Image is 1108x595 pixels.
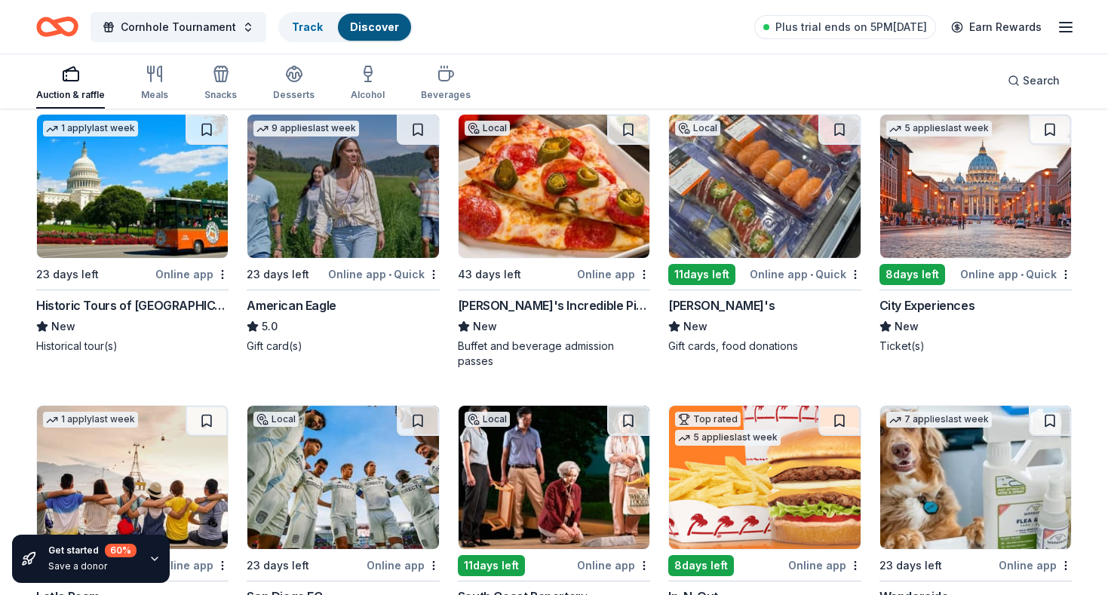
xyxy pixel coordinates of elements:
a: Earn Rewards [942,14,1051,41]
div: Local [465,121,510,136]
div: Gift cards, food donations [668,339,861,354]
a: Track [292,20,323,33]
div: Ticket(s) [879,339,1072,354]
button: Snacks [204,59,237,109]
div: 43 days left [458,265,521,284]
img: Image for In-N-Out [669,406,860,549]
button: Search [996,66,1072,96]
span: 5.0 [262,317,278,336]
span: Plus trial ends on 5PM[DATE] [775,18,927,36]
div: 23 days left [247,557,309,575]
img: Image for City Experiences [880,115,1071,258]
div: City Experiences [879,296,975,314]
img: Image for American Eagle [247,115,438,258]
span: • [388,268,391,281]
div: 1 apply last week [43,412,138,428]
button: Alcohol [351,59,385,109]
div: 11 days left [668,264,735,285]
button: Cornhole Tournament [91,12,266,42]
a: Home [36,9,78,44]
div: 8 days left [879,264,945,285]
div: Online app [788,556,861,575]
img: Image for South Coast Repertory [459,406,649,549]
img: Image for John's Incredible Pizza [459,115,649,258]
div: 23 days left [247,265,309,284]
div: Local [675,121,720,136]
a: Image for John's Incredible PizzaLocal43 days leftOnline app[PERSON_NAME]'s Incredible PizzaNewBu... [458,114,650,369]
div: American Eagle [247,296,336,314]
div: Snacks [204,89,237,101]
div: Beverages [421,89,471,101]
button: Meals [141,59,168,109]
button: Desserts [273,59,315,109]
div: Alcohol [351,89,385,101]
img: Image for Let's Roam [37,406,228,549]
a: Plus trial ends on 5PM[DATE] [754,15,936,39]
button: TrackDiscover [278,12,413,42]
span: • [1021,268,1024,281]
div: 11 days left [458,555,525,576]
span: • [810,268,813,281]
img: Image for Historic Tours of America [37,115,228,258]
div: Save a donor [48,560,137,572]
div: Historical tour(s) [36,339,229,354]
div: Top rated [675,412,741,427]
div: 7 applies last week [886,412,992,428]
a: Image for City Experiences5 applieslast week8days leftOnline app•QuickCity ExperiencesNewTicket(s) [879,114,1072,354]
span: Search [1023,72,1060,90]
div: Online app [999,556,1072,575]
div: 23 days left [879,557,942,575]
span: New [51,317,75,336]
img: Image for Wondercide [880,406,1071,549]
button: Beverages [421,59,471,109]
div: Buffet and beverage admission passes [458,339,650,369]
div: Get started [48,544,137,557]
div: Online app [577,265,650,284]
div: Online app Quick [960,265,1072,284]
div: Meals [141,89,168,101]
div: Online app [577,556,650,575]
span: New [683,317,707,336]
a: Image for American Eagle9 applieslast week23 days leftOnline app•QuickAmerican Eagle5.0Gift card(s) [247,114,439,354]
div: Gift card(s) [247,339,439,354]
div: [PERSON_NAME]'s [668,296,775,314]
div: 9 applies last week [253,121,359,136]
div: Online app Quick [328,265,440,284]
span: Cornhole Tournament [121,18,236,36]
div: Online app [367,556,440,575]
a: Discover [350,20,399,33]
div: Local [465,412,510,427]
div: Auction & raffle [36,89,105,101]
div: 60 % [105,544,137,557]
span: New [473,317,497,336]
div: 5 applies last week [675,430,781,446]
div: Online app [155,265,229,284]
div: 5 applies last week [886,121,992,136]
a: Image for Historic Tours of America1 applylast week23 days leftOnline appHistoric Tours of [GEOGR... [36,114,229,354]
img: Image for San Diego FC [247,406,438,549]
div: 23 days left [36,265,99,284]
a: Image for Jimbo'sLocal11days leftOnline app•Quick[PERSON_NAME]'sNewGift cards, food donations [668,114,861,354]
div: [PERSON_NAME]'s Incredible Pizza [458,296,650,314]
span: New [895,317,919,336]
div: Desserts [273,89,315,101]
div: Historic Tours of [GEOGRAPHIC_DATA] [36,296,229,314]
img: Image for Jimbo's [669,115,860,258]
button: Auction & raffle [36,59,105,109]
div: Local [253,412,299,427]
div: 8 days left [668,555,734,576]
div: Online app Quick [750,265,861,284]
div: 1 apply last week [43,121,138,136]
